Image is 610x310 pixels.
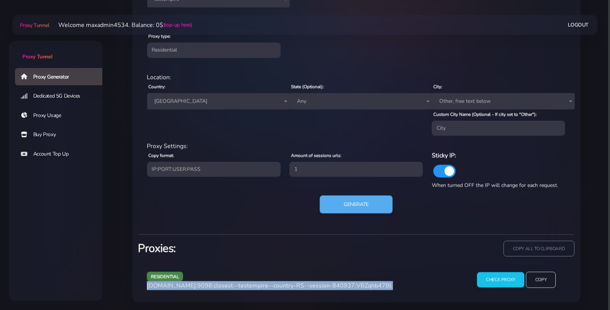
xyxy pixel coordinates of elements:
input: City [432,121,565,136]
input: Check Proxy [477,272,524,288]
label: City: [433,83,442,90]
h3: Proxies: [138,241,352,256]
span: Serbia [152,96,285,107]
a: Proxy Generator [15,68,108,85]
span: Proxy Tunnel [22,53,52,60]
a: Logout [568,18,589,32]
a: (top-up here) [163,21,192,29]
span: residential [147,272,183,281]
a: Proxy Tunnel [9,41,102,61]
label: Copy format: [149,152,174,159]
span: Other, free text below [432,93,575,110]
a: Account Top Up [15,145,108,163]
div: Location: [143,73,570,82]
label: State (Optional): [291,83,324,90]
h6: Sticky IP: [432,151,565,160]
label: Proxy type: [149,33,171,40]
a: Dedicated 5G Devices [15,88,108,105]
a: Proxy Tunnel [18,19,49,31]
label: Country: [149,83,166,90]
label: Custom City Name (Optional - If city set to "Other"): [433,111,537,118]
a: Buy Proxy [15,126,108,143]
iframe: Webchat Widget [500,188,601,301]
label: Amount of sessions urls: [291,152,341,159]
a: Proxy Usage [15,107,108,124]
span: Proxy Tunnel [20,22,49,29]
span: When turned OFF the IP will change for each request. [432,182,558,189]
span: Other, free text below [436,96,570,107]
button: Generate [320,196,393,214]
li: Welcome maxadmin4534. Balance: 0$ [49,21,192,30]
span: Serbia [147,93,290,110]
span: Any [294,96,428,107]
div: Proxy Settings: [143,142,570,151]
span: [DOMAIN_NAME]:9098:closest--testempire--country-RS--session-840937:VBZqhb47Bl [147,282,391,290]
span: Any [289,93,432,110]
